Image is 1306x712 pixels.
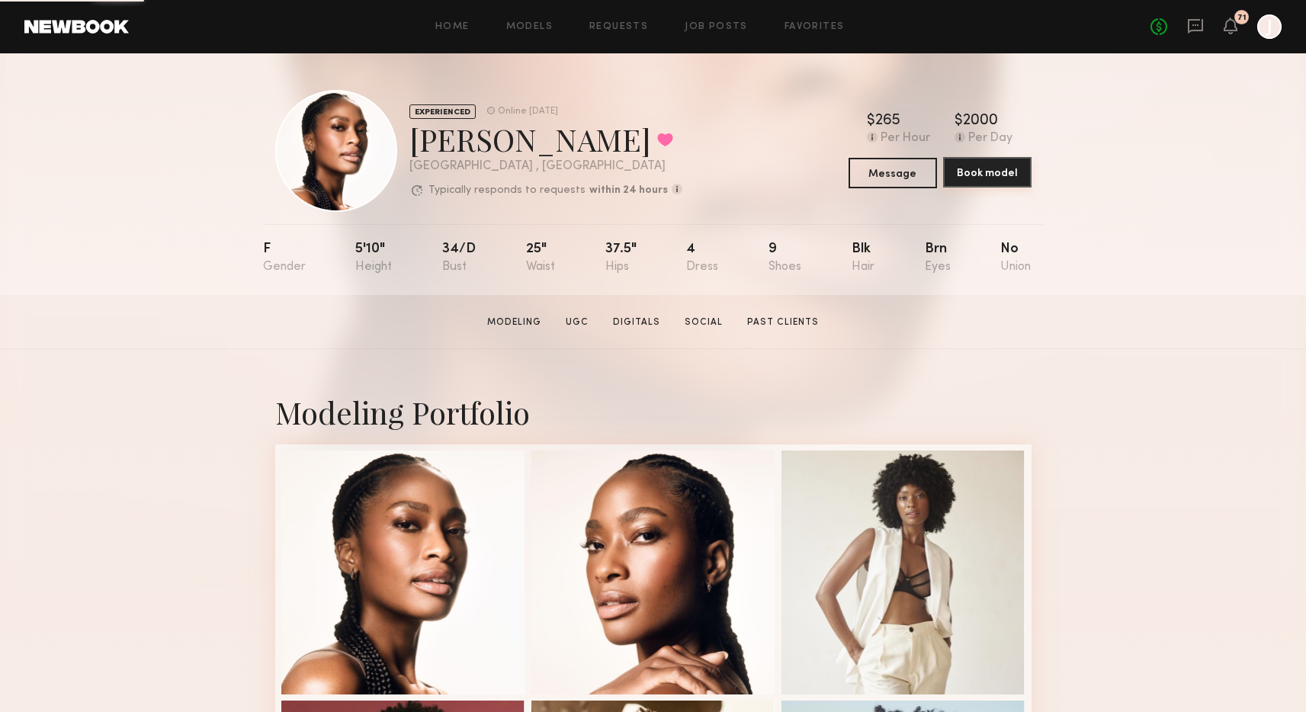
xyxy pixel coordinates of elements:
div: 5'10" [355,242,392,274]
a: Favorites [785,22,845,32]
div: 25" [526,242,555,274]
div: Brn [925,242,951,274]
div: 34/d [442,242,476,274]
div: Modeling Portfolio [275,392,1032,432]
div: [GEOGRAPHIC_DATA] , [GEOGRAPHIC_DATA] [409,160,682,173]
b: within 24 hours [589,185,668,196]
div: No [1000,242,1031,274]
button: Book model [943,157,1032,188]
p: Typically responds to requests [428,185,586,196]
a: Job Posts [685,22,748,32]
div: $ [867,114,875,129]
div: F [263,242,306,274]
a: J [1257,14,1282,39]
a: Requests [589,22,648,32]
a: Models [506,22,553,32]
div: 9 [769,242,801,274]
a: Book model [943,158,1032,188]
a: Past Clients [741,316,825,329]
a: UGC [560,316,595,329]
button: Message [849,158,937,188]
div: EXPERIENCED [409,104,476,119]
a: Home [435,22,470,32]
div: Online [DATE] [498,107,558,117]
div: Per Hour [881,132,930,146]
div: 2000 [963,114,998,129]
div: 37.5" [605,242,637,274]
a: Modeling [481,316,547,329]
div: 71 [1237,14,1247,22]
a: Social [679,316,729,329]
div: Per Day [968,132,1012,146]
a: Digitals [607,316,666,329]
div: 4 [686,242,718,274]
div: $ [955,114,963,129]
div: Blk [852,242,874,274]
div: 265 [875,114,900,129]
div: [PERSON_NAME] [409,119,682,159]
